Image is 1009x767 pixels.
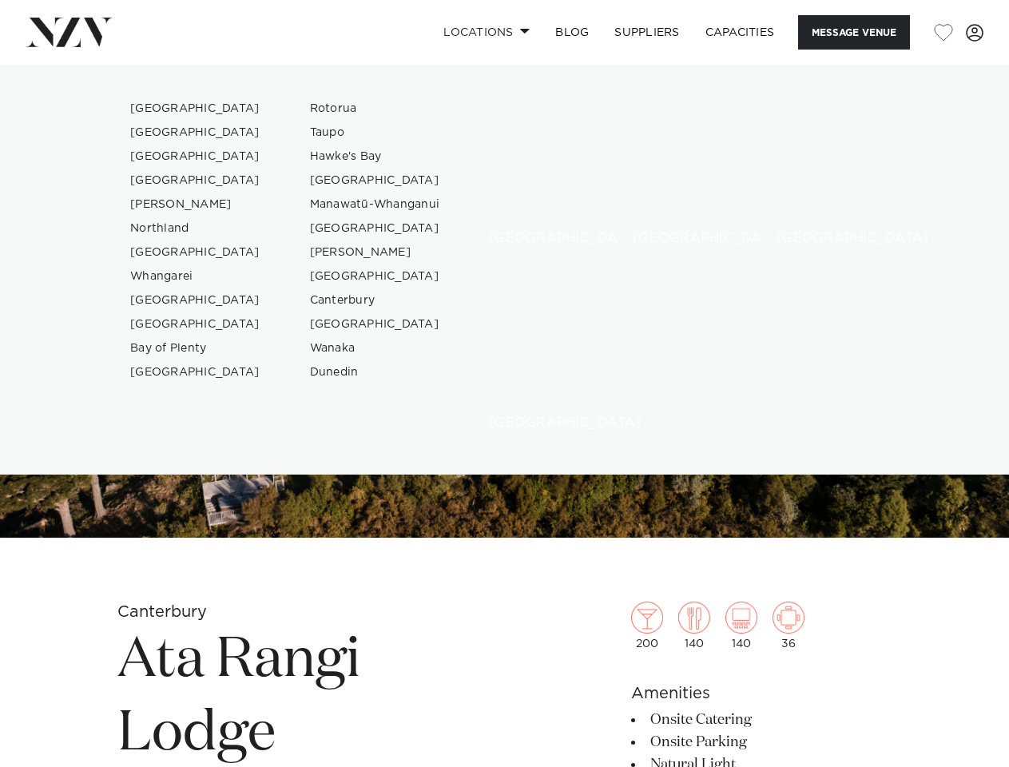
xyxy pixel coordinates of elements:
a: [GEOGRAPHIC_DATA] [117,240,273,264]
button: Message Venue [798,15,910,50]
a: Locations [431,15,542,50]
a: [GEOGRAPHIC_DATA] [297,169,453,193]
a: SUPPLIERS [602,15,692,50]
a: Dunedin [297,360,453,384]
img: cocktail.png [631,602,663,634]
a: Bay of Plenty [117,336,273,360]
img: nzv-logo.png [26,18,113,46]
a: Manawatū-Whanganui [297,193,453,217]
a: [GEOGRAPHIC_DATA] [117,145,273,169]
a: Capacities [693,15,788,50]
a: [GEOGRAPHIC_DATA] [117,360,273,384]
a: [GEOGRAPHIC_DATA] [117,121,273,145]
h6: [GEOGRAPHIC_DATA] [777,232,871,245]
li: Onsite Catering [631,709,892,731]
a: [GEOGRAPHIC_DATA] [297,264,453,288]
a: Wellington venues [GEOGRAPHIC_DATA] [620,97,740,257]
img: meeting.png [773,602,804,634]
div: 140 [725,602,757,650]
a: [GEOGRAPHIC_DATA] [117,97,273,121]
a: Rotorua [297,97,453,121]
div: 140 [678,602,710,650]
a: [GEOGRAPHIC_DATA] [297,217,453,240]
a: Auckland venues [GEOGRAPHIC_DATA] [476,97,596,257]
li: Onsite Parking [631,731,892,753]
a: Canterbury [297,288,453,312]
a: [PERSON_NAME] [297,240,453,264]
div: 200 [631,602,663,650]
a: Whangarei [117,264,273,288]
h6: [GEOGRAPHIC_DATA] [489,416,583,430]
small: Canterbury [117,604,207,620]
a: Taupo [297,121,453,145]
a: [GEOGRAPHIC_DATA] [117,312,273,336]
a: Northland [117,217,273,240]
a: Hawke's Bay [297,145,453,169]
a: [PERSON_NAME] [117,193,273,217]
h6: [GEOGRAPHIC_DATA] [489,232,583,245]
img: dining.png [678,602,710,634]
a: Queenstown venues [GEOGRAPHIC_DATA] [476,281,596,442]
img: theatre.png [725,602,757,634]
div: 36 [773,602,804,650]
h6: [GEOGRAPHIC_DATA] [633,232,727,245]
h6: Amenities [631,682,892,705]
a: Christchurch venues [GEOGRAPHIC_DATA] [764,97,884,257]
a: Wanaka [297,336,453,360]
a: [GEOGRAPHIC_DATA] [297,312,453,336]
a: [GEOGRAPHIC_DATA] [117,169,273,193]
a: BLOG [542,15,602,50]
a: [GEOGRAPHIC_DATA] [117,288,273,312]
